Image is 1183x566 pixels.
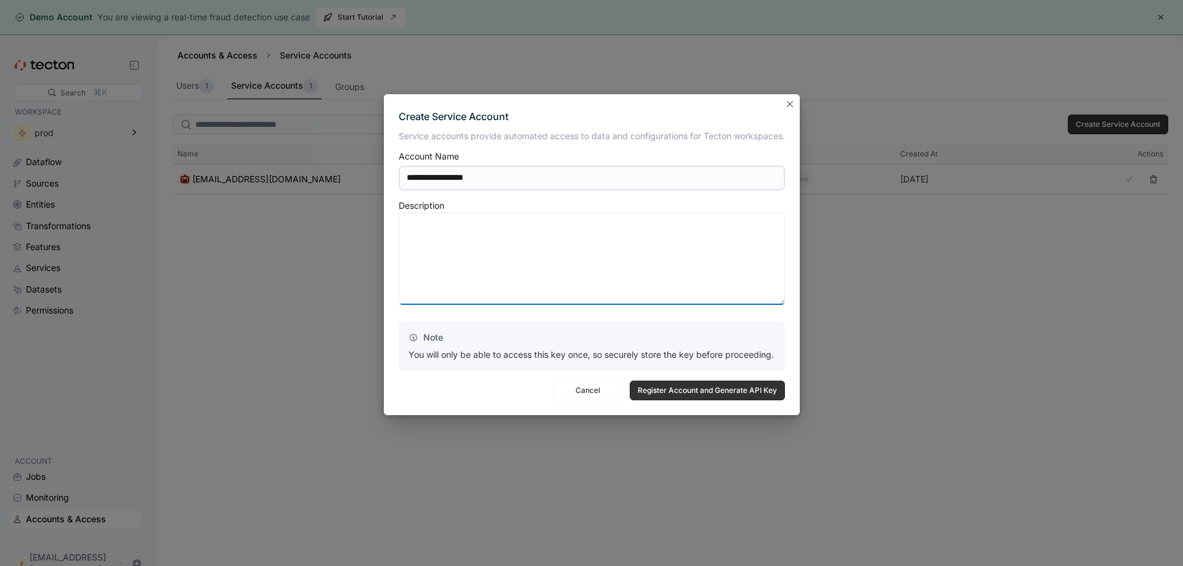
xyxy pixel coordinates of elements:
[399,152,459,161] div: Account Name
[638,381,777,400] span: Register Account and Generate API Key
[783,97,797,111] button: Closes this modal window
[630,381,785,400] button: Register Account and Generate API Key
[409,349,775,361] p: You will only be able to access this key once, so securely store the key before proceeding.
[399,130,785,142] p: Service accounts provide automated access to data and configurations for Tecton workspaces.
[399,109,785,125] div: Create Service Account
[561,381,614,400] span: Cancel
[409,331,775,344] p: Note
[399,201,444,210] div: Description
[553,381,622,400] button: Cancel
